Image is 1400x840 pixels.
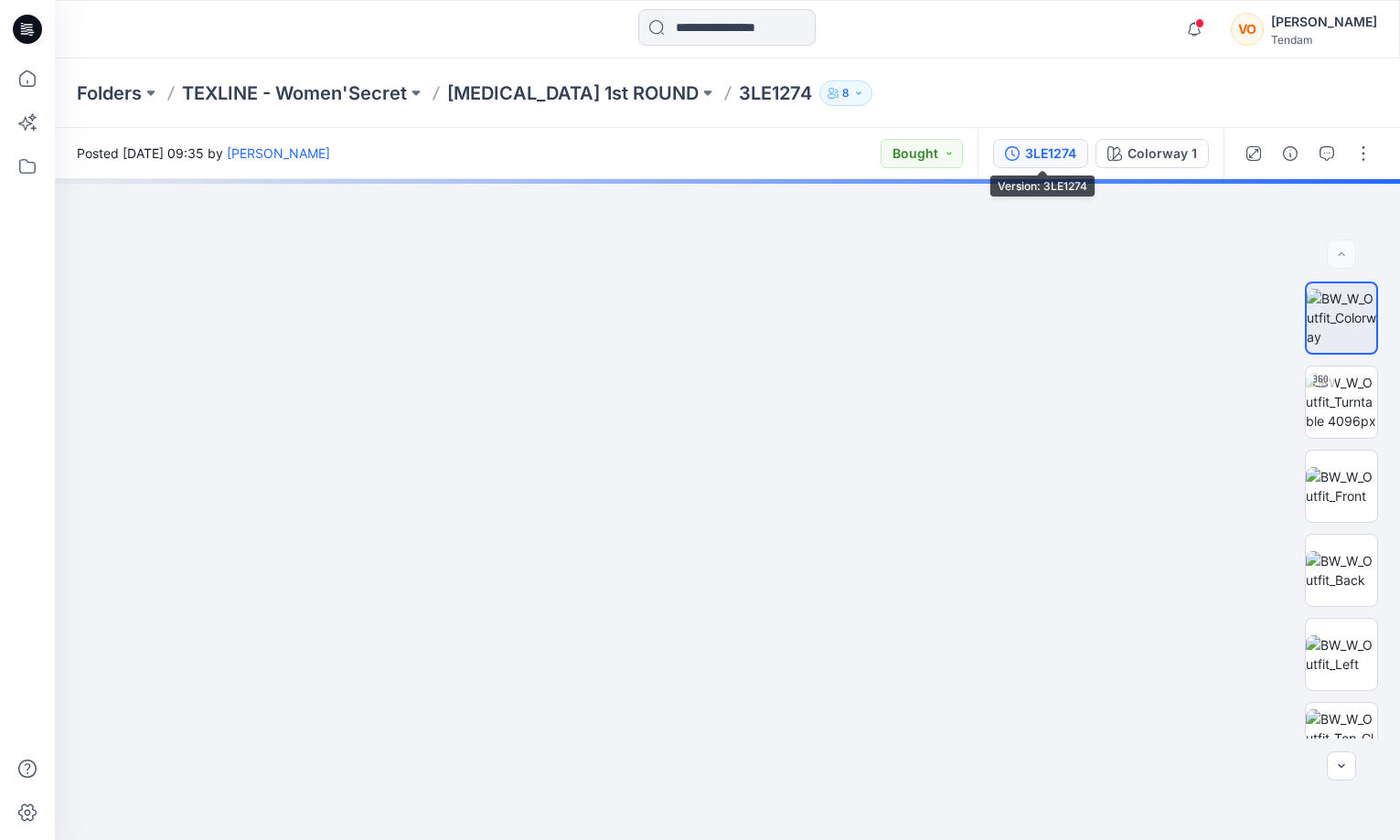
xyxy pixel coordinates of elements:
[1276,139,1305,168] button: Details
[1271,33,1377,47] div: Tendam
[1306,373,1377,431] img: BW_W_Outfit_Turntable 4096px
[1127,144,1197,164] div: Colorway 1
[447,80,699,106] a: [MEDICAL_DATA] 1st ROUND
[227,145,330,161] a: [PERSON_NAME]
[1271,11,1377,33] div: [PERSON_NAME]
[77,80,142,106] a: Folders
[182,80,407,106] a: TEXLINE - Women'Secret
[739,80,812,106] p: 3LE1274
[1306,551,1377,590] img: BW_W_Outfit_Back
[993,139,1088,168] button: 3LE1274
[819,80,872,106] button: 8
[1025,144,1076,164] div: 3LE1274
[1307,289,1376,346] img: BW_W_Outfit_Colorway
[1231,13,1264,46] div: VO
[842,83,850,103] p: 8
[77,144,330,163] span: Posted [DATE] 09:35 by
[1095,139,1209,168] button: Colorway 1
[1306,635,1377,674] img: BW_W_Outfit_Left
[1306,467,1377,505] img: BW_W_Outfit_Front
[1306,709,1377,767] img: BW_W_Outfit_Top_CloseUp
